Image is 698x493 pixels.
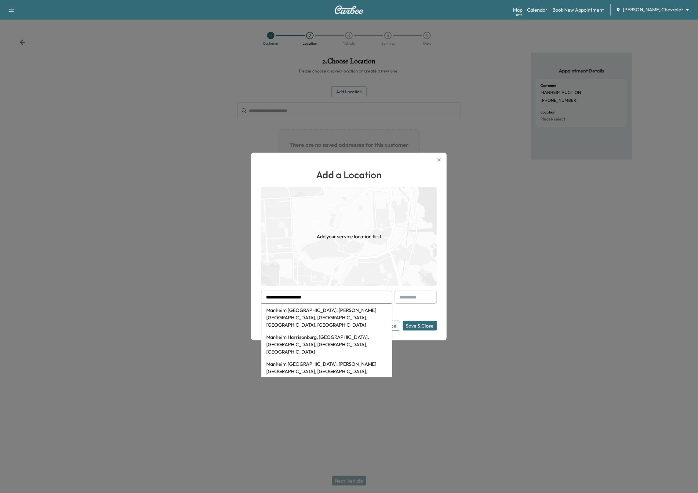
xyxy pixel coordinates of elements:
[403,321,437,331] button: Save & Close
[334,6,364,14] img: Curbee Logo
[261,358,392,385] li: Manheim [GEOGRAPHIC_DATA], [PERSON_NAME][GEOGRAPHIC_DATA], [GEOGRAPHIC_DATA], [GEOGRAPHIC_DATA]
[261,331,392,358] li: Manheim Harrisonburg, [GEOGRAPHIC_DATA], [GEOGRAPHIC_DATA], [GEOGRAPHIC_DATA], [GEOGRAPHIC_DATA]
[513,6,522,13] a: MapBeta
[553,6,604,13] a: Book New Appointment
[317,233,381,240] h1: Add your service location first
[527,6,548,13] a: Calendar
[261,304,392,331] li: Manheim [GEOGRAPHIC_DATA], [PERSON_NAME][GEOGRAPHIC_DATA], [GEOGRAPHIC_DATA], [GEOGRAPHIC_DATA], ...
[516,13,522,17] div: Beta
[623,6,683,13] span: [PERSON_NAME] Chevrolet
[261,167,437,182] h1: Add a Location
[261,187,437,286] img: empty-map-CL6vilOE.png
